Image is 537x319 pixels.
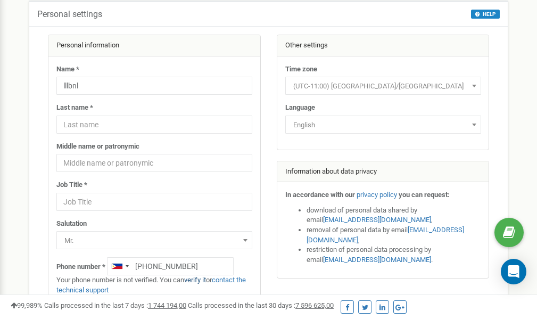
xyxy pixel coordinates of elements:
[108,258,132,275] div: Telephone country code
[56,193,252,211] input: Job Title
[56,276,246,294] a: contact the technical support
[323,256,431,264] a: [EMAIL_ADDRESS][DOMAIN_NAME]
[37,10,102,19] h5: Personal settings
[56,154,252,172] input: Middle name or patronymic
[323,216,431,224] a: [EMAIL_ADDRESS][DOMAIN_NAME]
[11,301,43,309] span: 99,989%
[56,231,252,249] span: Mr.
[56,116,252,134] input: Last name
[307,225,481,245] li: removal of personal data by email ,
[357,191,397,199] a: privacy policy
[148,301,186,309] u: 1 744 194,00
[285,103,315,113] label: Language
[56,142,139,152] label: Middle name or patronymic
[277,35,489,56] div: Other settings
[289,79,477,94] span: (UTC-11:00) Pacific/Midway
[285,116,481,134] span: English
[289,118,477,133] span: English
[56,275,252,295] p: Your phone number is not verified. You can or
[295,301,334,309] u: 7 596 625,00
[56,180,87,190] label: Job Title *
[56,77,252,95] input: Name
[44,301,186,309] span: Calls processed in the last 7 days :
[56,219,87,229] label: Salutation
[277,161,489,183] div: Information about data privacy
[188,301,334,309] span: Calls processed in the last 30 days :
[184,276,206,284] a: verify it
[56,103,93,113] label: Last name *
[501,259,526,284] div: Open Intercom Messenger
[60,233,249,248] span: Mr.
[471,10,500,19] button: HELP
[56,64,79,75] label: Name *
[48,35,260,56] div: Personal information
[399,191,450,199] strong: you can request:
[56,262,105,272] label: Phone number *
[285,64,317,75] label: Time zone
[285,191,355,199] strong: In accordance with our
[307,206,481,225] li: download of personal data shared by email ,
[307,245,481,265] li: restriction of personal data processing by email .
[107,257,234,275] input: +1-800-555-55-55
[285,77,481,95] span: (UTC-11:00) Pacific/Midway
[307,226,464,244] a: [EMAIL_ADDRESS][DOMAIN_NAME]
